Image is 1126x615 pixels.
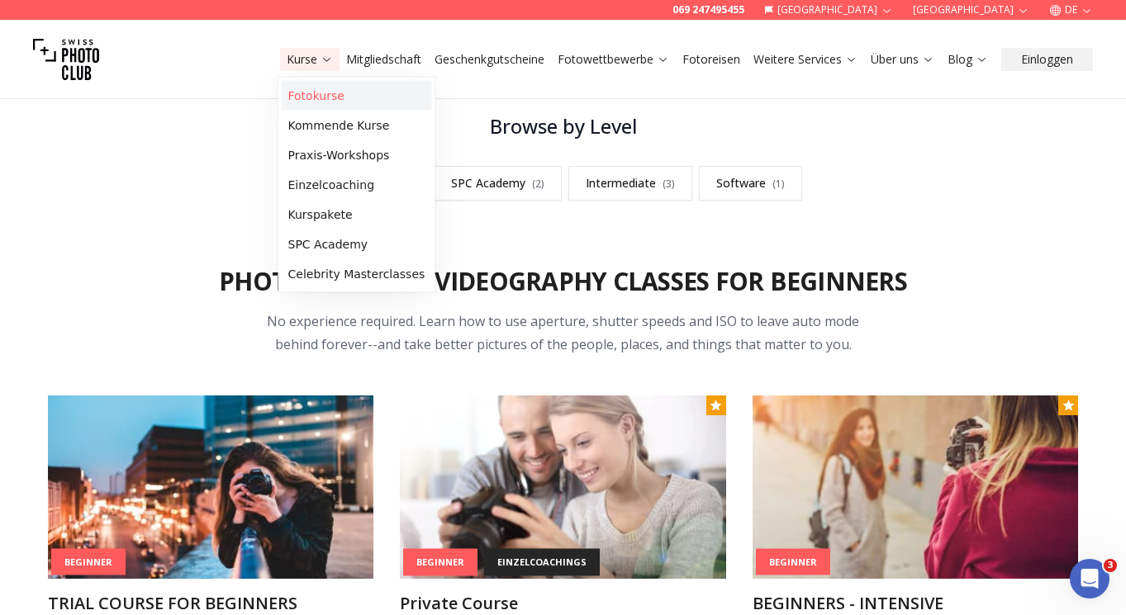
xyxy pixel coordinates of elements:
[280,48,340,71] button: Kurse
[699,166,802,201] a: Software(1)
[428,48,551,71] button: Geschenkgutscheine
[48,395,374,579] img: TRIAL COURSE FOR BEGINNERS
[400,395,726,579] img: Private Course
[403,549,477,576] div: Beginner
[663,177,675,191] span: ( 3 )
[864,48,941,71] button: Über uns
[1001,48,1093,71] button: Einloggen
[33,26,99,92] img: Swiss photo club
[532,177,544,191] span: ( 2 )
[551,48,676,71] button: Fotowettbewerbe
[484,549,600,576] div: einzelcoachings
[871,51,934,68] a: Über uns
[219,267,907,296] h2: Photography & Videography Classes for Beginners
[48,592,374,615] h3: TRIAL COURSE FOR BEGINNERS
[346,51,421,68] a: Mitgliedschaft
[282,81,432,111] a: Fotokurse
[267,312,859,353] span: No experience required. Learn how to use aperture, shutter speeds and ISO to leave auto mode behi...
[435,51,544,68] a: Geschenkgutscheine
[672,3,744,17] a: 069 247495455
[282,259,432,289] a: Celebrity Masterclasses
[51,548,126,575] div: Beginner
[756,548,830,575] div: Beginner
[948,51,988,68] a: Blog
[340,48,428,71] button: Mitgliedschaft
[941,48,995,71] button: Blog
[1070,559,1109,598] iframe: Intercom live chat
[282,200,432,229] a: Kurspakete
[400,592,726,615] h3: Private Course
[434,166,562,201] a: SPC Academy(2)
[753,51,858,68] a: Weitere Services
[682,51,740,68] a: Fotoreisen
[282,170,432,200] a: Einzelcoaching
[282,140,432,170] a: Praxis-Workshops
[154,113,973,140] h3: Browse by Level
[676,48,747,71] button: Fotoreisen
[772,177,785,191] span: ( 1 )
[568,166,692,201] a: Intermediate(3)
[747,48,864,71] button: Weitere Services
[282,229,432,259] a: SPC Academy
[287,51,333,68] a: Kurse
[282,111,432,140] a: Kommende Kurse
[558,51,669,68] a: Fotowettbewerbe
[753,395,1079,579] img: BEGINNERS - INTENSIVE
[753,592,1079,615] h3: BEGINNERS - INTENSIVE
[1104,559,1117,572] span: 3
